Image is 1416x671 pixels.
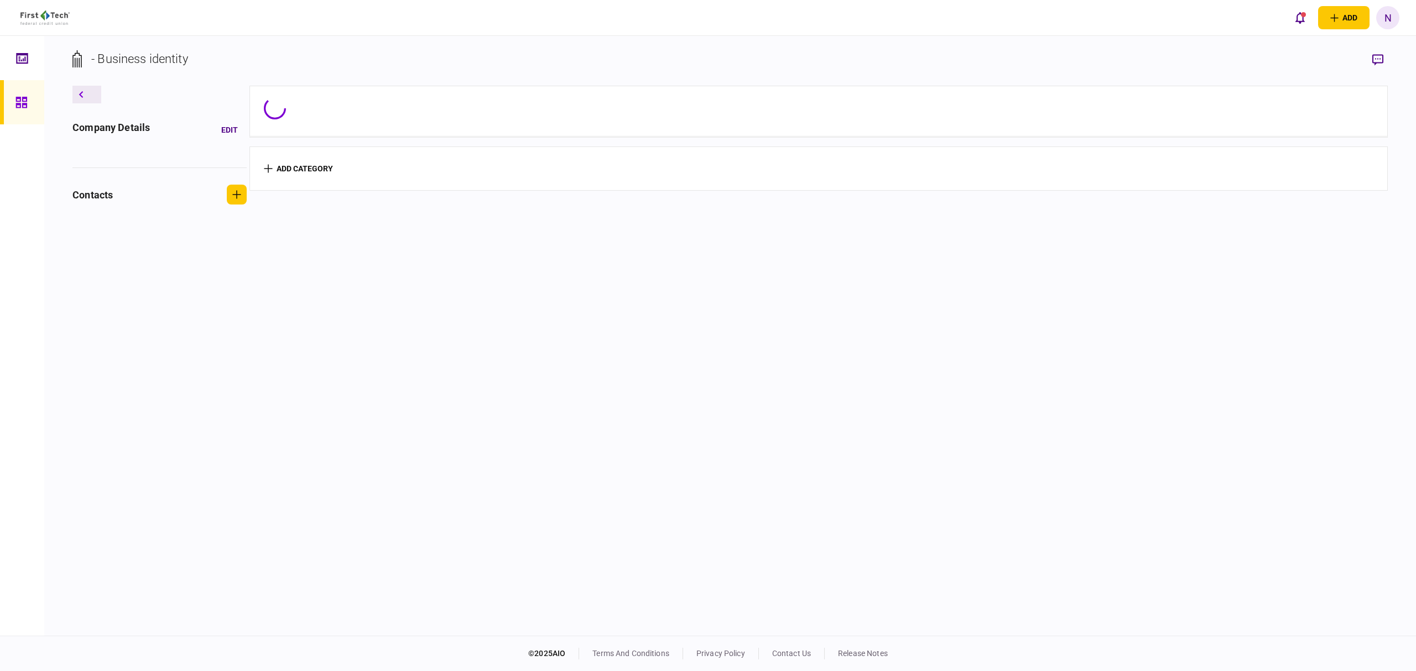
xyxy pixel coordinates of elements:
[212,120,247,140] button: Edit
[1376,6,1399,29] button: N
[838,649,888,658] a: release notes
[528,648,579,659] div: © 2025 AIO
[1318,6,1370,29] button: open adding identity options
[72,120,150,140] div: company details
[1288,6,1311,29] button: open notifications list
[20,11,70,25] img: client company logo
[592,649,669,658] a: terms and conditions
[91,50,188,68] div: - Business identity
[72,187,113,202] div: contacts
[264,164,333,173] button: add category
[696,649,745,658] a: privacy policy
[772,649,811,658] a: contact us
